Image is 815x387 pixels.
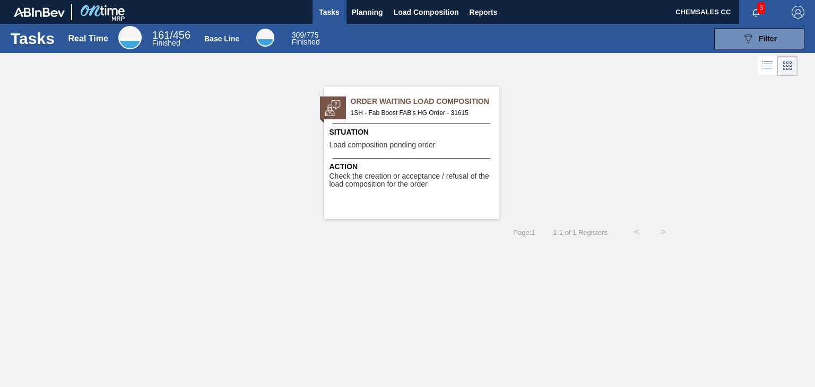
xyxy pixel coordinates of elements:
[351,107,491,119] span: 1SH - Fab Boost FAB's HG Order - 31615
[256,29,274,47] div: Base Line
[11,32,55,45] h1: Tasks
[325,100,341,116] img: status
[352,6,383,19] span: Planning
[759,34,777,43] span: Filter
[650,219,677,245] button: >
[292,31,319,39] span: / 775
[330,161,497,172] span: Action
[470,6,498,19] span: Reports
[513,228,535,236] span: Page : 1
[792,6,804,19] img: Logout
[777,56,797,76] div: Card Vision
[739,5,773,20] button: Notifications
[330,141,436,149] span: Load composition pending order
[330,172,497,189] span: Check the creation or acceptance / refusal of the load composition for the order
[152,29,190,41] span: / 456
[152,31,190,47] div: Real Time
[292,38,320,46] span: Finished
[118,26,142,49] div: Real Time
[292,32,320,46] div: Base Line
[351,96,499,107] span: Order Waiting Load Composition
[152,29,170,41] span: 161
[68,34,108,43] div: Real Time
[623,219,650,245] button: <
[758,56,777,76] div: List Vision
[292,31,304,39] span: 309
[330,127,497,138] span: Situation
[714,28,804,49] button: Filter
[757,2,765,14] span: 3
[152,39,180,47] span: Finished
[204,34,239,43] div: Base Line
[394,6,459,19] span: Load Composition
[14,7,65,17] img: TNhmsLtSVTkK8tSr43FrP2fwEKptu5GPRR3wAAAABJRU5ErkJggg==
[551,228,608,236] span: 1 - 1 of 1 Registers
[318,6,341,19] span: Tasks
